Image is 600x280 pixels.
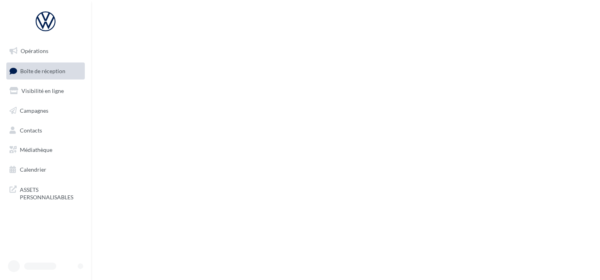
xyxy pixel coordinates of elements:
span: Visibilité en ligne [21,87,64,94]
span: Opérations [21,47,48,54]
span: Boîte de réception [20,67,65,74]
a: Médiathèque [5,142,86,158]
span: Contacts [20,127,42,133]
a: ASSETS PERSONNALISABLES [5,181,86,204]
span: Campagnes [20,107,48,114]
a: Contacts [5,122,86,139]
span: ASSETS PERSONNALISABLES [20,184,82,201]
span: Médiathèque [20,146,52,153]
a: Calendrier [5,161,86,178]
a: Boîte de réception [5,62,86,79]
span: Calendrier [20,166,46,173]
a: Campagnes [5,102,86,119]
a: Visibilité en ligne [5,83,86,99]
a: Opérations [5,43,86,59]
